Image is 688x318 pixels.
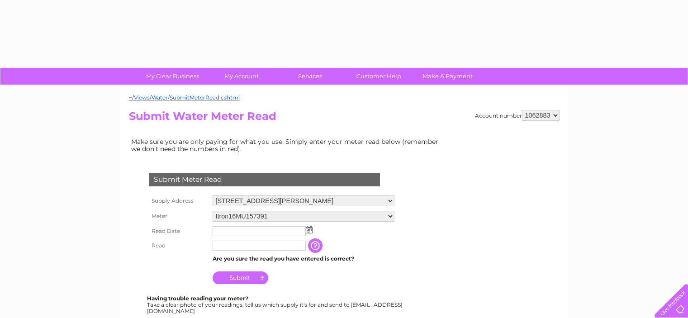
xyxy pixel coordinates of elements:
a: My Clear Business [135,68,210,85]
th: Read Date [147,224,210,238]
th: Meter [147,209,210,224]
td: Make sure you are only paying for what you use. Simply enter your meter read below (remember we d... [129,136,446,155]
input: Information [308,238,324,253]
a: ~/Views/Water/SubmitMeterRead.cshtml [129,94,240,101]
td: Are you sure the read you have entered is correct? [210,253,397,265]
img: ... [306,226,313,233]
div: Account number [475,110,560,121]
a: My Account [204,68,279,85]
div: Take a clear photo of your readings, tell us which supply it's for and send to [EMAIL_ADDRESS][DO... [147,295,404,314]
th: Supply Address [147,193,210,209]
th: Read [147,238,210,253]
div: Submit Meter Read [149,173,380,186]
a: Make A Payment [410,68,485,85]
a: Services [273,68,347,85]
a: Customer Help [342,68,416,85]
input: Submit [213,271,268,284]
b: Having trouble reading your meter? [147,295,248,302]
h2: Submit Water Meter Read [129,110,560,127]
